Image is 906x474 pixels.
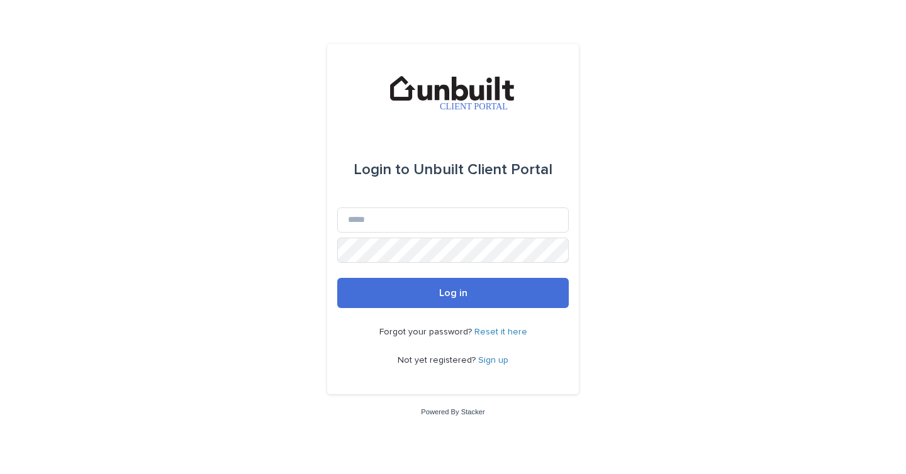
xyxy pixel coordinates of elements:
[474,328,527,336] a: Reset it here
[379,328,474,336] span: Forgot your password?
[398,356,478,365] span: Not yet registered?
[337,278,569,308] button: Log in
[354,152,552,187] div: Unbuilt Client Portal
[389,74,517,112] img: 6Gg1DZ9SNfQwBNZn6pXg
[439,288,467,298] span: Log in
[421,408,484,416] a: Powered By Stacker
[478,356,508,365] a: Sign up
[354,162,410,177] span: Login to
